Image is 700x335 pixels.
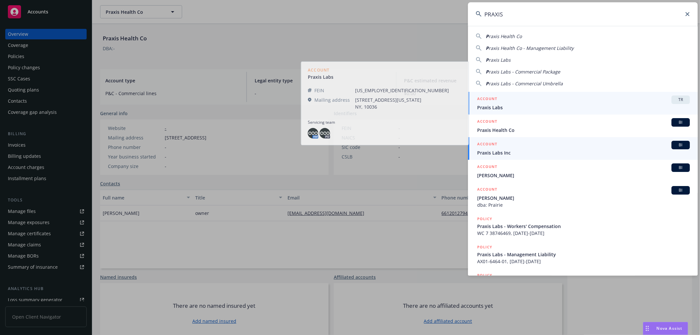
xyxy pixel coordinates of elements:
input: Search... [468,2,698,26]
span: BI [674,142,687,148]
h5: POLICY [477,244,492,250]
h5: POLICY [477,272,492,279]
span: P [486,33,489,39]
a: ACCOUNTBIPraxis Labs Inc [468,137,698,160]
span: BI [674,165,687,171]
span: WC 7 38746469, [DATE]-[DATE] [477,230,690,237]
span: raxis Labs - Commercial Umbrella [489,80,563,87]
a: ACCOUNTTRPraxis Labs [468,92,698,115]
h5: ACCOUNT [477,141,497,149]
span: P [486,80,489,87]
span: Praxis Labs - Management Liability [477,251,690,258]
span: Praxis Labs - Workers' Compensation [477,223,690,230]
a: ACCOUNTBIPraxis Health Co [468,115,698,137]
a: POLICYPraxis Labs - Management LiabilityAX01-6464-01, [DATE]-[DATE] [468,240,698,268]
span: [PERSON_NAME] [477,195,690,201]
span: raxis Health Co [489,33,522,39]
span: dba: Prairie [477,201,690,208]
h5: ACCOUNT [477,95,497,103]
h5: ACCOUNT [477,186,497,194]
span: BI [674,187,687,193]
a: ACCOUNTBI[PERSON_NAME]dba: Prairie [468,182,698,212]
a: POLICYPraxis Labs - Workers' CompensationWC 7 38746469, [DATE]-[DATE] [468,212,698,240]
span: P [486,57,489,63]
span: P [486,69,489,75]
h5: POLICY [477,216,492,222]
span: raxis Labs - Commercial Package [489,69,560,75]
h5: ACCOUNT [477,163,497,171]
span: raxis Labs [489,57,511,63]
span: Nova Assist [657,325,683,331]
span: P [486,45,489,51]
div: Drag to move [643,322,651,335]
h5: ACCOUNT [477,118,497,126]
span: [PERSON_NAME] [477,172,690,179]
span: Praxis Health Co [477,127,690,134]
span: AX01-6464-01, [DATE]-[DATE] [477,258,690,265]
button: Nova Assist [643,322,688,335]
span: Praxis Labs [477,104,690,111]
span: TR [674,97,687,103]
span: raxis Health Co - Management Liability [489,45,574,51]
span: Praxis Labs Inc [477,149,690,156]
span: BI [674,119,687,125]
a: ACCOUNTBI[PERSON_NAME] [468,160,698,182]
a: POLICY [468,268,698,297]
